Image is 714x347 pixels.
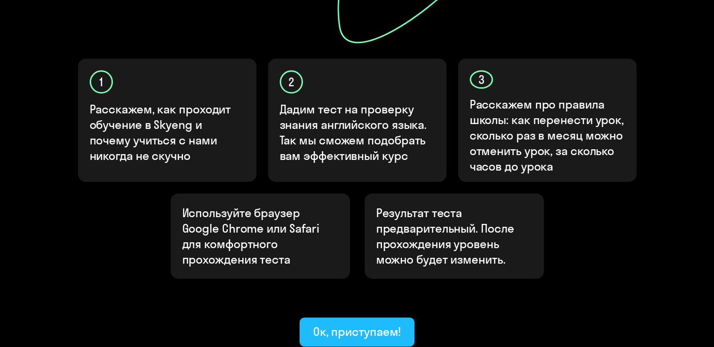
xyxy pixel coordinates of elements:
[313,324,401,339] div: Ок, приступаем!
[280,101,436,163] p: Дадим тест на проверку знания английского языка. Так мы сможем подобрать вам эффективный курс
[90,70,113,94] div: 1
[90,101,246,163] p: Расскажем, как проходит обучение в Skyeng и почему учиться с нами никогда не скучно
[376,205,532,267] p: Результат теста предварительный. После прохождения уровень можно будет изменить.
[182,205,338,267] p: Используйте браузер Google Chrome или Safari для комфортного прохождения теста
[280,70,303,94] div: 2
[470,70,493,89] div: 3
[300,317,415,347] button: Ок, приступаем!
[470,96,626,174] p: Расскажем про правила школы: как перенести урок, сколько раз в месяц можно отменить урок, за скол...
